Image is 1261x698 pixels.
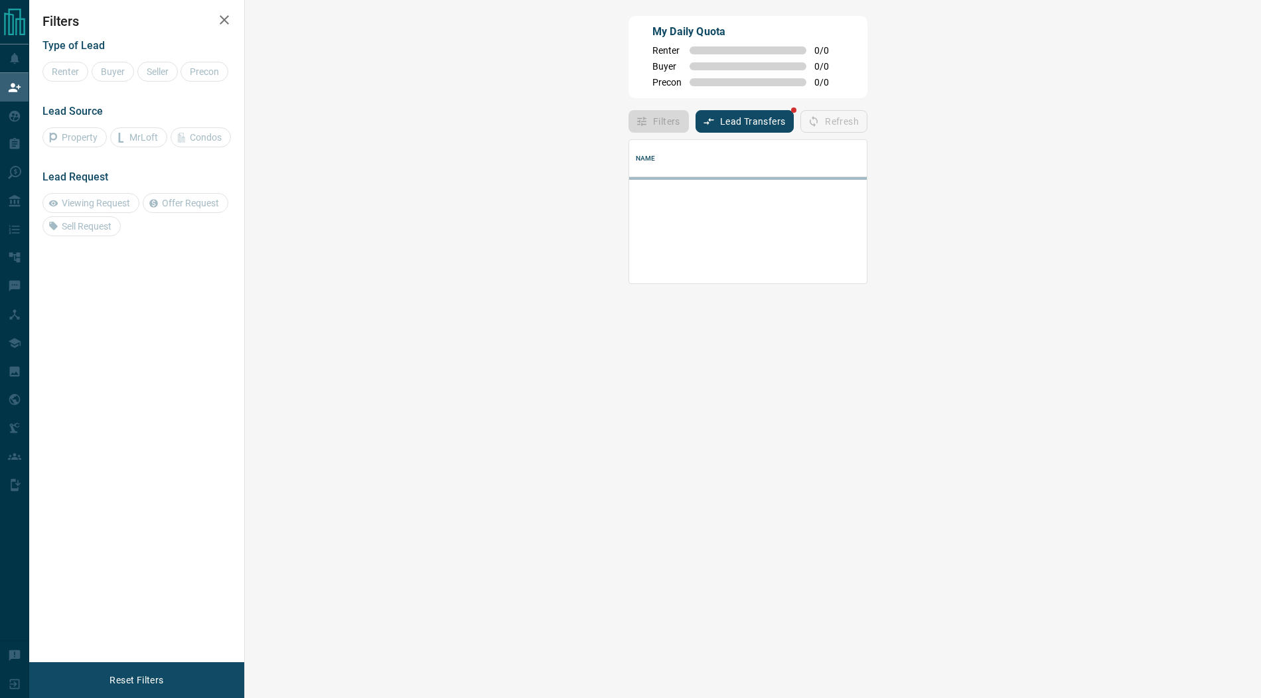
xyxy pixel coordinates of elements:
[42,13,231,29] h2: Filters
[636,140,656,177] div: Name
[696,110,794,133] button: Lead Transfers
[629,140,1086,177] div: Name
[814,77,844,88] span: 0 / 0
[42,39,105,52] span: Type of Lead
[814,61,844,72] span: 0 / 0
[42,171,108,183] span: Lead Request
[652,77,682,88] span: Precon
[101,669,172,691] button: Reset Filters
[42,105,103,117] span: Lead Source
[652,24,844,40] p: My Daily Quota
[652,45,682,56] span: Renter
[652,61,682,72] span: Buyer
[814,45,844,56] span: 0 / 0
